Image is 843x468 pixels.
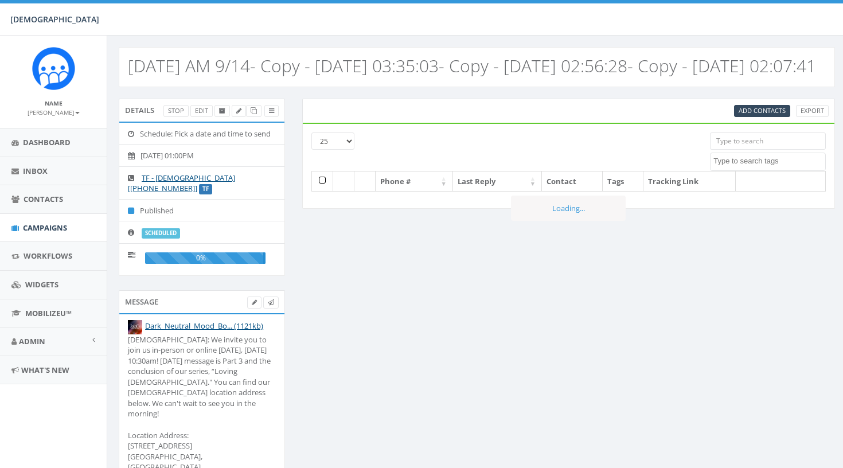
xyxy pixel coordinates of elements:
input: Type to search [710,132,826,150]
img: Rally_Corp_Icon.png [32,47,75,90]
div: Loading... [511,196,626,221]
span: Edit Campaign Body [252,298,257,306]
div: 0% [145,252,266,264]
h2: [DATE] AM 9/14- Copy - [DATE] 03:35:03- Copy - [DATE] 02:56:28- Copy - [DATE] 02:07:41 [128,56,816,75]
a: Stop [163,105,189,117]
span: Add Contacts [739,106,786,115]
i: Published [128,207,140,214]
i: Schedule: Pick a date and time to send [128,130,140,138]
th: Last Reply [453,171,542,192]
th: Tracking Link [643,171,736,192]
span: Clone Campaign [251,106,257,115]
a: Export [796,105,829,117]
label: scheduled [142,228,180,239]
span: Inbox [23,166,48,176]
small: Name [45,99,63,107]
span: Contacts [24,194,63,204]
a: TF - [DEMOGRAPHIC_DATA] [[PHONE_NUMBER]] [128,173,235,194]
textarea: Search [713,156,825,166]
span: MobilizeU™ [25,308,72,318]
span: [DEMOGRAPHIC_DATA] [10,14,99,25]
a: Add Contacts [734,105,790,117]
div: Message [119,290,285,313]
span: What's New [21,365,69,375]
li: [DATE] 01:00PM [119,144,284,167]
label: TF [199,184,212,194]
span: Admin [19,336,45,346]
span: Edit Campaign Title [236,106,241,115]
span: Send Test Message [268,298,274,306]
span: Archive Campaign [219,106,225,115]
span: Widgets [25,279,58,290]
li: Schedule: Pick a date and time to send [119,123,284,145]
small: [PERSON_NAME] [28,108,80,116]
li: Published [119,199,284,222]
span: Workflows [24,251,72,261]
th: Phone # [376,171,453,192]
span: Dashboard [23,137,71,147]
th: Tags [603,171,643,192]
span: CSV files only [739,106,786,115]
a: [PERSON_NAME] [28,107,80,117]
th: Contact [542,171,603,192]
span: Campaigns [23,223,67,233]
a: Edit [190,105,213,117]
a: Dark_Neutral_Mood_Bo... (1121kb) [145,321,263,331]
div: Details [119,99,285,122]
span: View Campaign Delivery Statistics [269,106,274,115]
